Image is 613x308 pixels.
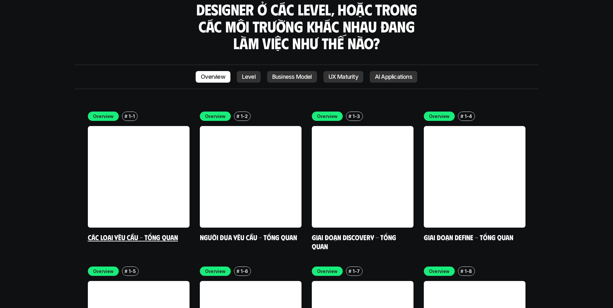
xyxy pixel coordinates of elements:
p: Overview [317,268,338,275]
h6: # [125,114,127,119]
a: Giai đoạn Define - Tổng quan [424,233,513,241]
p: Overview [205,113,226,120]
p: 1-3 [353,113,360,120]
p: Overview [201,74,225,80]
p: 1-8 [465,268,472,275]
h6: # [125,269,127,274]
h6: # [348,269,351,274]
p: Overview [93,268,114,275]
a: Các loại yêu cầu - Tổng quan [88,233,178,241]
p: 1-2 [241,113,247,120]
p: Overview [429,113,450,120]
a: UX Maturity [323,71,363,83]
p: AI Applications [375,74,412,80]
p: 1-4 [465,113,472,120]
p: Overview [205,268,226,275]
p: 1-1 [129,113,135,120]
a: Giai đoạn Discovery - Tổng quan [312,233,398,250]
a: AI Applications [370,71,417,83]
h6: # [460,114,463,119]
p: 1-6 [241,268,248,275]
p: 1-5 [129,268,135,275]
a: Business Model [267,71,317,83]
a: Overview [196,71,230,83]
h6: # [460,269,463,274]
p: Overview [93,113,114,120]
h6: # [237,269,239,274]
h6: # [348,114,351,119]
a: Người đưa yêu cầu - Tổng quan [200,233,297,241]
h6: # [237,114,239,119]
p: Overview [429,268,450,275]
h3: Designer ở các level, hoặc trong các môi trường khác nhau đang làm việc như thế nào? [194,1,419,52]
p: 1-7 [353,268,359,275]
p: UX Maturity [329,74,358,80]
a: Level [237,71,261,83]
p: Overview [317,113,338,120]
p: Level [242,74,255,80]
p: Business Model [272,74,312,80]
